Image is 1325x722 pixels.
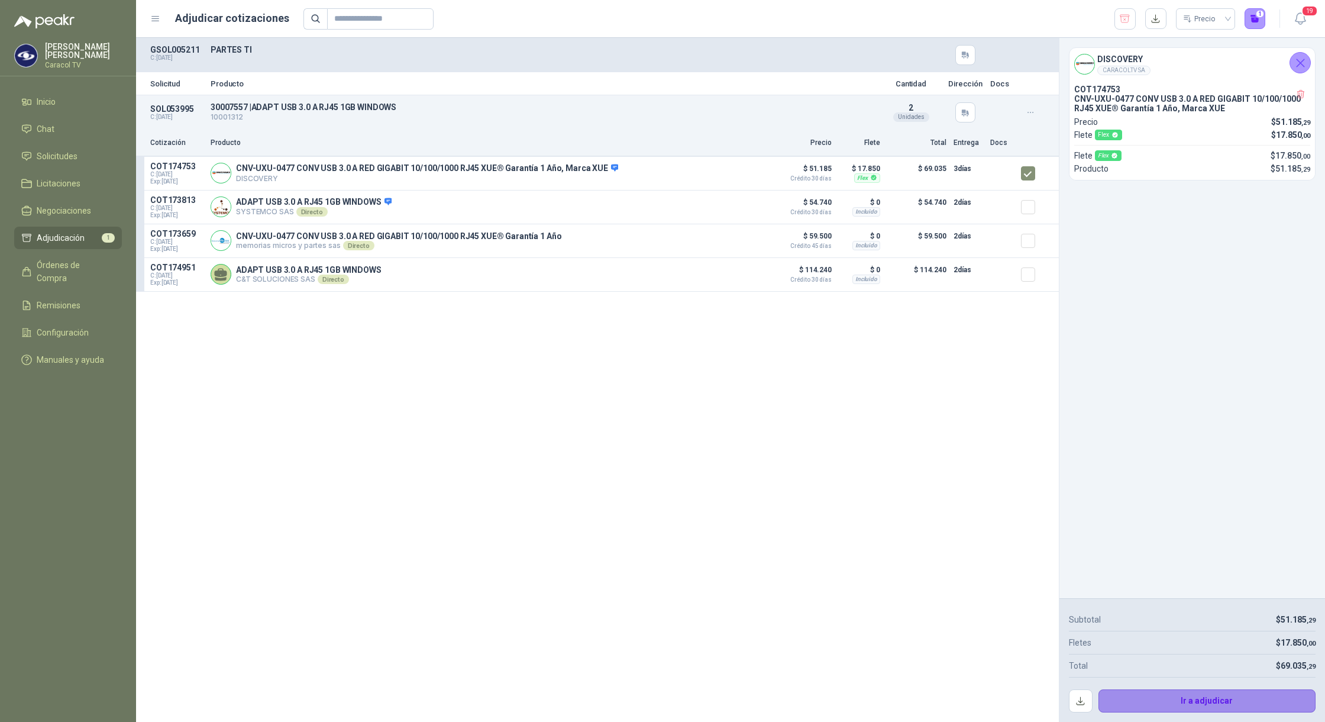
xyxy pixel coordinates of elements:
p: $ 51.185 [773,162,832,182]
p: $ [1276,659,1316,672]
p: Flete [1074,128,1122,141]
p: 2 días [954,229,983,243]
div: Flex [1095,150,1122,161]
p: COT174753 [1074,85,1310,94]
a: Remisiones [14,294,122,317]
p: [PERSON_NAME] [PERSON_NAME] [45,43,122,59]
span: Adjudicación [37,231,85,244]
span: ,29 [1307,617,1316,624]
span: Inicio [37,95,56,108]
span: Licitaciones [37,177,80,190]
p: Subtotal [1069,613,1101,626]
span: 51.185 [1281,615,1316,624]
p: $ [1271,162,1310,175]
p: Cantidad [881,80,941,88]
a: Órdenes de Compra [14,254,122,289]
a: Negociaciones [14,199,122,222]
p: COT174951 [150,263,203,272]
div: Directo [318,275,349,284]
div: Directo [343,241,374,250]
a: Solicitudes [14,145,122,167]
p: $ 59.500 [887,229,946,253]
img: Company Logo [211,231,231,250]
span: 17.850 [1275,151,1310,160]
p: memorias micros y partes sas [236,241,561,250]
p: 3 días [954,162,983,176]
p: $ [1271,149,1310,162]
span: ,00 [1307,640,1316,647]
span: Configuración [37,326,89,339]
span: Exp: [DATE] [150,178,203,185]
p: $ 114.240 [773,263,832,283]
p: CNV-UXU-0477 CONV USB 3.0 A RED GIGABIT 10/100/1000 RJ45 XUE® Garantía 1 Año [236,231,561,241]
span: C: [DATE] [150,205,203,212]
h4: DISCOVERY [1097,53,1151,66]
button: 1 [1245,8,1266,30]
p: $ 69.035 [887,162,946,185]
p: $ 17.850 [839,162,880,176]
div: Flex [1095,130,1122,140]
span: ,29 [1307,663,1316,671]
span: ,00 [1301,132,1310,140]
p: Precio [1074,115,1098,128]
span: 51.185 [1276,117,1310,127]
div: Unidades [893,112,929,122]
p: $ [1271,115,1310,128]
span: 17.850 [1276,130,1310,140]
img: Company Logo [211,163,231,183]
p: $ 114.240 [887,263,946,286]
span: 17.850 [1281,638,1316,647]
p: Total [1069,659,1088,672]
div: Incluido [852,207,880,217]
span: Remisiones [37,299,80,312]
span: Chat [37,123,54,136]
span: Crédito 45 días [773,243,832,249]
p: Cotización [150,137,203,149]
p: Producto [1074,162,1109,175]
p: $ [1276,613,1316,626]
img: Company Logo [1075,54,1094,74]
a: Configuración [14,321,122,344]
p: $ 0 [839,229,880,243]
span: C: [DATE] [150,171,203,178]
span: Negociaciones [37,204,91,217]
p: COT173659 [150,229,203,238]
p: $ 54.740 [773,195,832,215]
span: 1 [102,233,115,243]
p: $ 54.740 [887,195,946,219]
h1: Adjudicar cotizaciones [175,10,289,27]
p: $ [1276,636,1316,649]
p: CNV-UXU-0477 CONV USB 3.0 A RED GIGABIT 10/100/1000 RJ45 XUE® Garantía 1 Año, Marca XUE [1074,94,1310,113]
a: Licitaciones [14,172,122,195]
div: Precio [1183,10,1217,28]
p: 30007557 | ADAPT USB 3.0 A RJ45 1GB WINDOWS [211,102,874,112]
span: Manuales y ayuda [37,353,104,366]
p: C: [DATE] [150,114,203,121]
p: Total [887,137,946,149]
button: Cerrar [1290,52,1311,73]
span: Exp: [DATE] [150,246,203,253]
p: $ 0 [839,195,880,209]
img: Logo peakr [14,14,75,28]
a: Adjudicación1 [14,227,122,249]
span: Exp: [DATE] [150,212,203,219]
span: Crédito 30 días [773,176,832,182]
span: 2 [909,103,913,112]
span: 69.035 [1281,661,1316,671]
p: $ [1271,128,1310,141]
p: Solicitud [150,80,203,88]
p: $ 0 [839,263,880,277]
p: DISCOVERY [236,174,618,183]
div: Flex [854,173,880,183]
button: 19 [1290,8,1311,30]
p: ADAPT USB 3.0 A RJ45 1GB WINDOWS [236,265,382,275]
p: 10001312 [211,112,874,123]
button: Ir a adjudicar [1098,689,1316,713]
p: Flete [839,137,880,149]
p: Producto [211,137,765,149]
img: Company Logo [211,197,231,217]
p: COT174753 [150,162,203,171]
span: Solicitudes [37,150,77,163]
span: 51.185 [1275,164,1310,173]
p: Flete [1074,149,1122,162]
